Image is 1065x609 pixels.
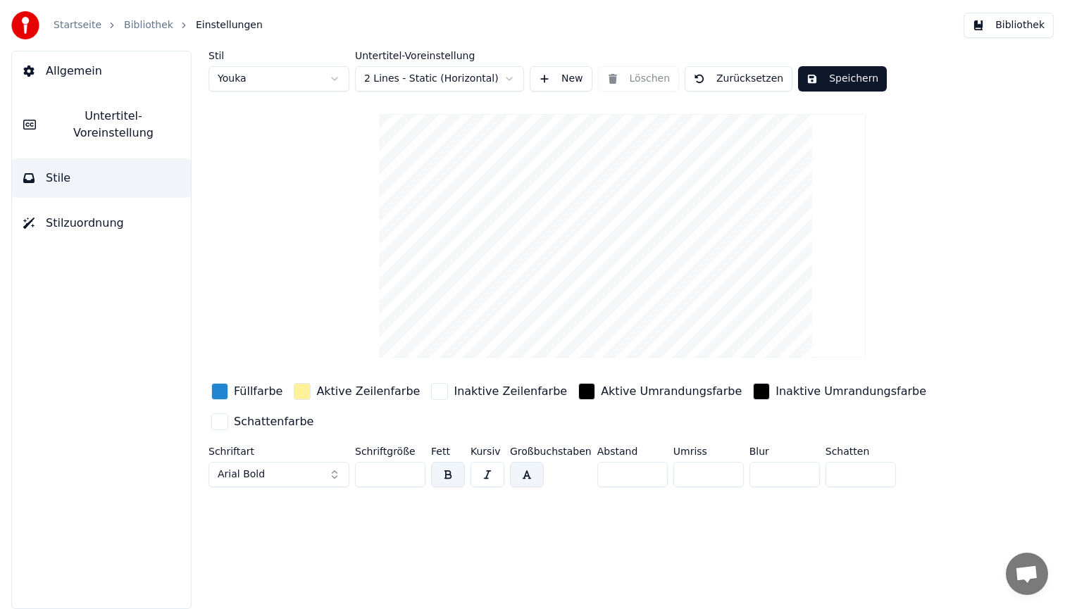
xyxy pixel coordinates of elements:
button: Schattenfarbe [208,410,316,433]
button: Stile [12,158,191,198]
button: Bibliothek [964,13,1054,38]
div: Inaktive Zeilenfarbe [454,383,567,400]
button: Inaktive Umrandungsfarbe [750,380,929,403]
span: Allgemein [46,63,102,80]
span: Untertitel-Voreinstellung [47,108,180,142]
button: Aktive Umrandungsfarbe [575,380,745,403]
label: Untertitel-Voreinstellung [355,51,524,61]
div: Schattenfarbe [234,413,313,430]
button: Untertitel-Voreinstellung [12,96,191,153]
button: Allgemein [12,51,191,91]
label: Großbuchstaben [510,446,592,456]
div: Füllfarbe [234,383,282,400]
label: Schriftart [208,446,349,456]
label: Abstand [597,446,668,456]
label: Schriftgröße [355,446,425,456]
img: youka [11,11,39,39]
div: Aktive Umrandungsfarbe [601,383,742,400]
button: Füllfarbe [208,380,285,403]
label: Stil [208,51,349,61]
label: Fett [431,446,465,456]
label: Kursiv [471,446,504,456]
nav: breadcrumb [54,18,263,32]
a: Bibliothek [124,18,173,32]
a: Startseite [54,18,101,32]
div: Aktive Zeilenfarbe [316,383,420,400]
button: Stilzuordnung [12,203,191,243]
span: Einstellungen [196,18,263,32]
div: Inaktive Umrandungsfarbe [776,383,926,400]
div: Chat öffnen [1006,553,1048,595]
button: Inaktive Zeilenfarbe [428,380,570,403]
label: Blur [749,446,820,456]
label: Umriss [673,446,744,456]
label: Schatten [826,446,896,456]
span: Stile [46,170,70,187]
button: Zurücksetzen [685,66,792,92]
span: Stilzuordnung [46,215,124,232]
span: Arial Bold [218,467,265,482]
button: New [530,66,592,92]
button: Aktive Zeilenfarbe [291,380,423,403]
button: Speichern [798,66,887,92]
